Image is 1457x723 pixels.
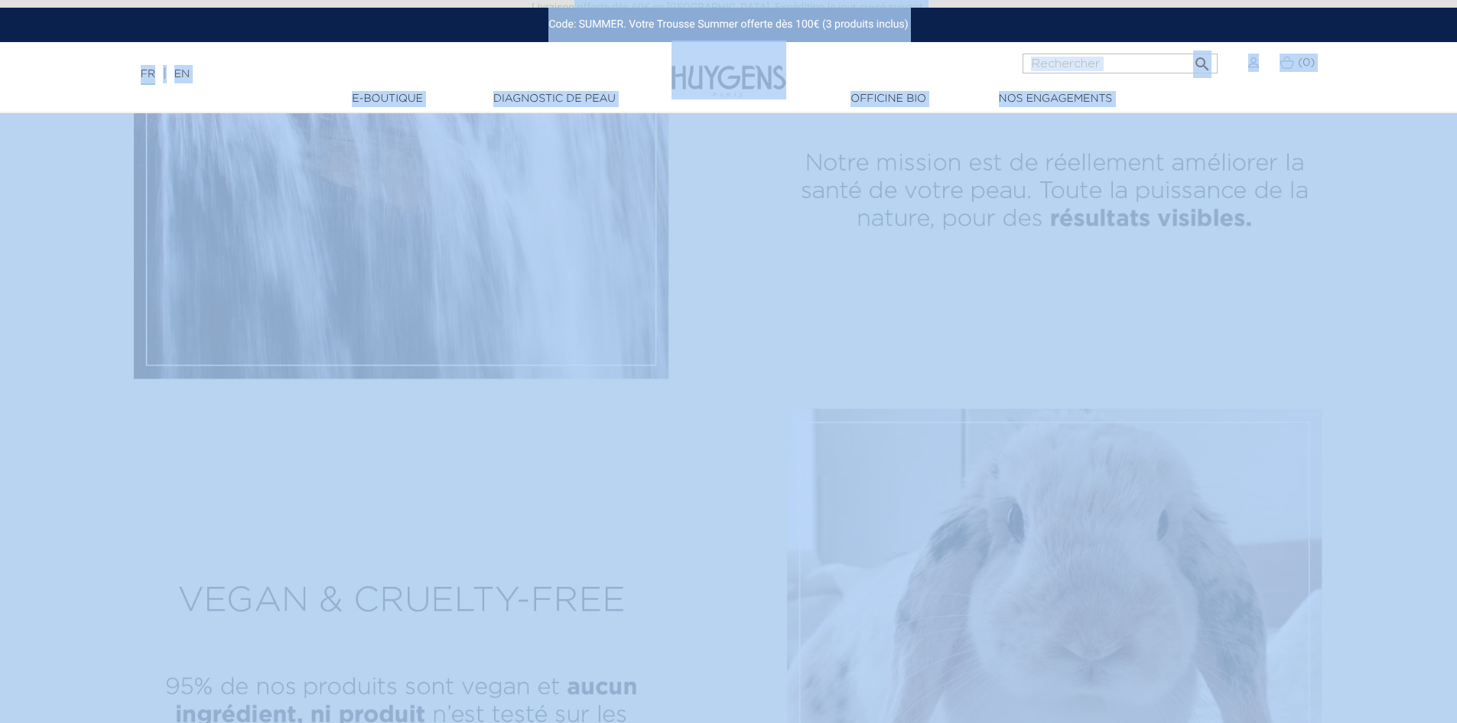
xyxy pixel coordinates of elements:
[672,41,786,99] img: Huygens
[1193,50,1211,69] i: 
[478,91,631,107] a: Diagnostic de peau
[979,91,1132,107] a: Nos engagements
[141,69,155,85] a: FR
[1189,49,1216,70] button: 
[1023,54,1218,73] input: Rechercher
[311,91,464,107] a: E-Boutique
[1298,57,1315,68] span: (0)
[812,91,965,107] a: Officine Bio
[133,65,596,83] div: |
[174,69,190,80] a: EN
